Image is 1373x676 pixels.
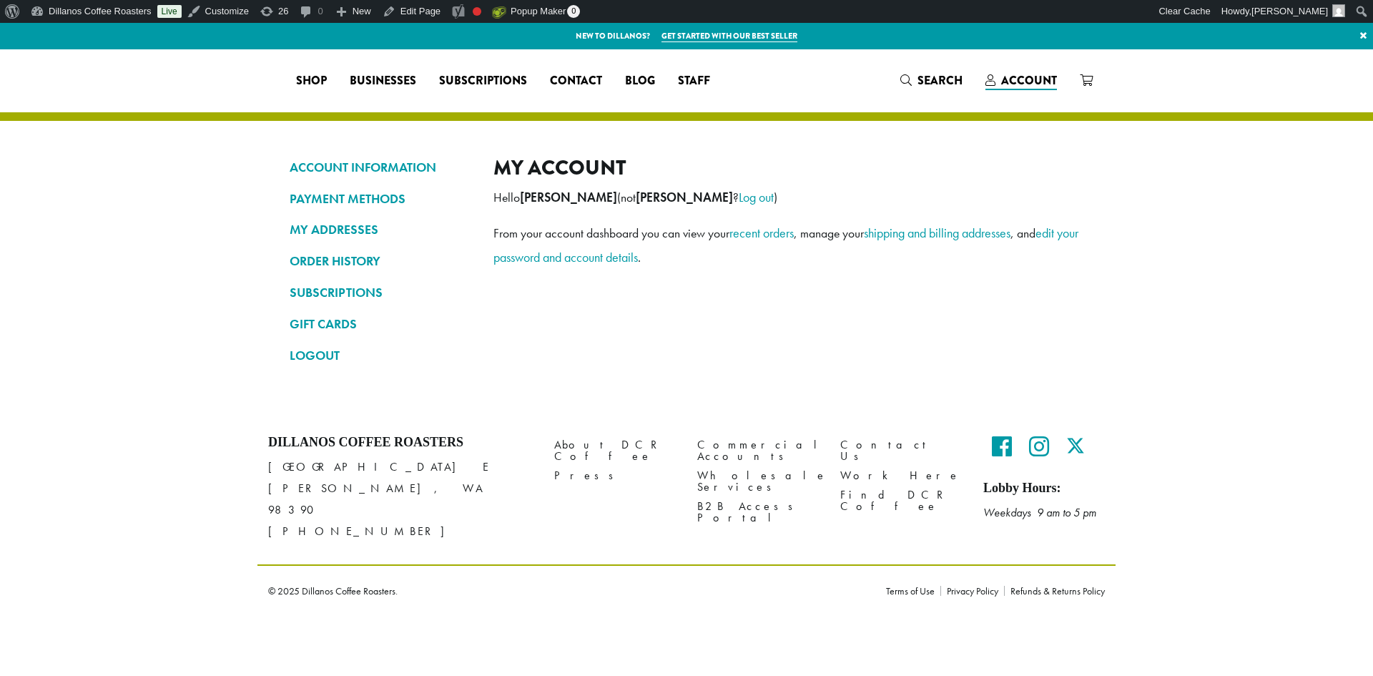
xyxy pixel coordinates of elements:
[290,155,472,379] nav: Account pages
[1004,586,1105,596] a: Refunds & Returns Policy
[889,69,974,92] a: Search
[678,72,710,90] span: Staff
[493,155,1083,180] h2: My account
[729,225,794,241] a: recent orders
[493,221,1083,270] p: From your account dashboard you can view your , manage your , and .
[554,435,676,466] a: About DCR Coffee
[290,187,472,211] a: PAYMENT METHODS
[157,5,182,18] a: Live
[840,435,962,466] a: Contact Us
[550,72,602,90] span: Contact
[739,189,774,205] a: Log out
[554,466,676,486] a: Press
[296,72,327,90] span: Shop
[917,72,963,89] span: Search
[661,30,797,42] a: Get started with our best seller
[439,72,527,90] span: Subscriptions
[290,249,472,273] a: ORDER HISTORY
[983,481,1105,496] h5: Lobby Hours:
[697,497,819,528] a: B2B Access Portal
[493,185,1083,210] p: Hello (not ? )
[940,586,1004,596] a: Privacy Policy
[473,7,481,16] div: Focus keyphrase not set
[886,586,940,596] a: Terms of Use
[567,5,580,18] span: 0
[697,466,819,497] a: Wholesale Services
[840,486,962,516] a: Find DCR Coffee
[285,69,338,92] a: Shop
[350,72,416,90] span: Businesses
[520,190,617,205] strong: [PERSON_NAME]
[1354,23,1373,49] a: ×
[290,280,472,305] a: SUBSCRIPTIONS
[1251,6,1328,16] span: [PERSON_NAME]
[625,72,655,90] span: Blog
[983,505,1096,520] em: Weekdays 9 am to 5 pm
[268,456,533,542] p: [GEOGRAPHIC_DATA] E [PERSON_NAME], WA 98390 [PHONE_NUMBER]
[290,217,472,242] a: MY ADDRESSES
[290,312,472,336] a: GIFT CARDS
[268,586,865,596] p: © 2025 Dillanos Coffee Roasters.
[268,435,533,451] h4: Dillanos Coffee Roasters
[666,69,722,92] a: Staff
[636,190,733,205] strong: [PERSON_NAME]
[290,343,472,368] a: LOGOUT
[864,225,1010,241] a: shipping and billing addresses
[290,155,472,180] a: ACCOUNT INFORMATION
[1001,72,1057,89] span: Account
[697,435,819,466] a: Commercial Accounts
[840,466,962,486] a: Work Here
